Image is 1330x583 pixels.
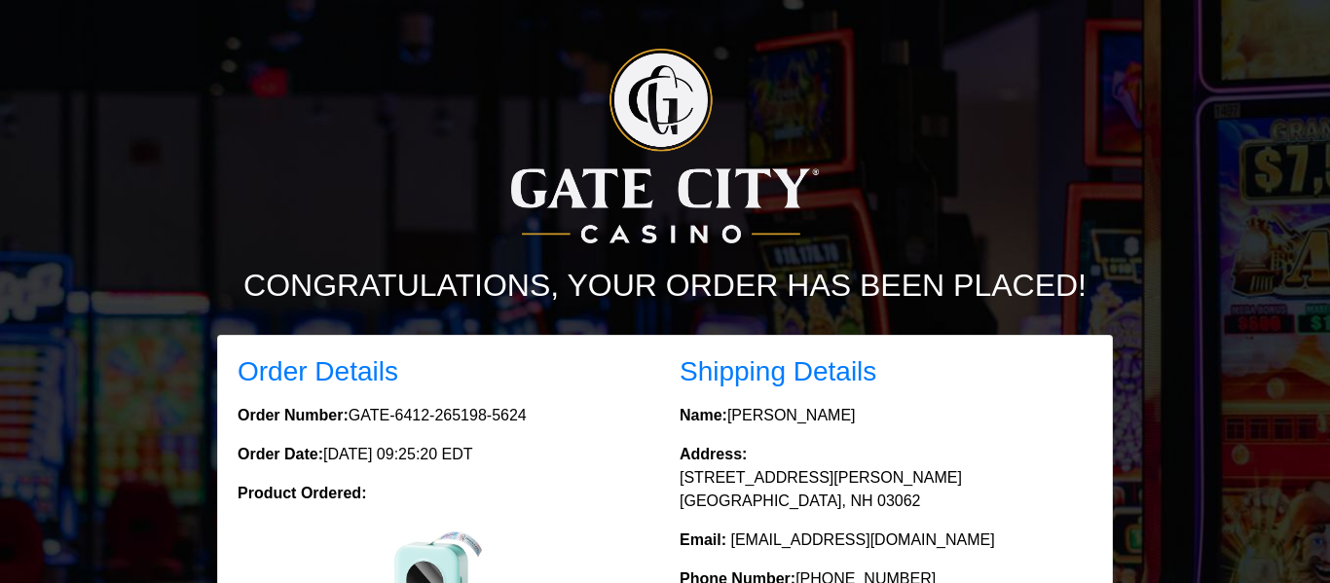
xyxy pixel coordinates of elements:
[238,404,650,427] p: GATE-6412-265198-5624
[680,531,726,548] strong: Email:
[680,528,1092,552] p: [EMAIL_ADDRESS][DOMAIN_NAME]
[680,355,1092,388] h3: Shipping Details
[238,443,650,466] p: [DATE] 09:25:20 EDT
[680,446,747,462] strong: Address:
[238,446,323,462] strong: Order Date:
[680,407,727,423] strong: Name:
[680,404,1092,427] p: [PERSON_NAME]
[238,355,650,388] h3: Order Details
[238,485,366,501] strong: Product Ordered:
[511,49,819,243] img: Logo
[238,407,349,423] strong: Order Number:
[680,443,1092,513] p: [STREET_ADDRESS][PERSON_NAME] [GEOGRAPHIC_DATA], NH 03062
[125,267,1205,304] h2: Congratulations, your order has been placed!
